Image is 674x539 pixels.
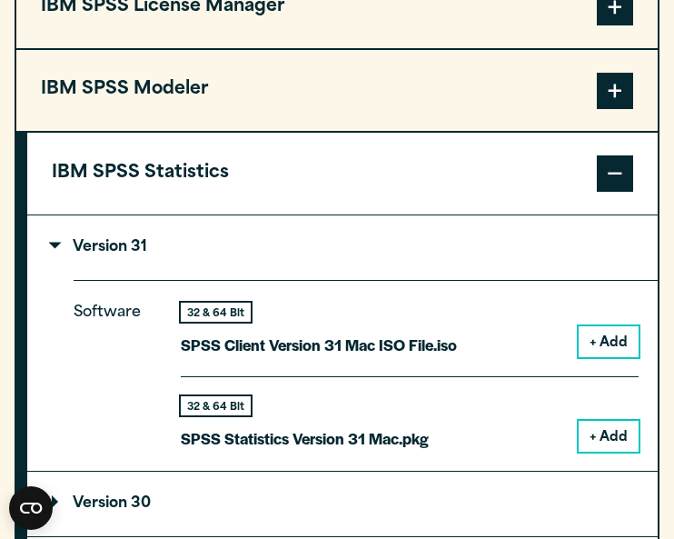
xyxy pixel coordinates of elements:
p: Version 31 [52,240,147,255]
p: Version 30 [52,496,151,511]
button: Open CMP widget [9,486,53,530]
div: 32 & 64 Bit [181,396,251,415]
button: + Add [579,421,639,452]
p: SPSS Statistics Version 31 Mac.pkg [181,425,429,452]
summary: Version 31 [27,215,658,280]
button: IBM SPSS Statistics [27,133,658,215]
p: SPSS Client Version 31 Mac ISO File.iso [181,332,457,358]
div: 32 & 64 Bit [181,303,251,322]
button: + Add [579,326,639,357]
summary: Version 30 [27,472,658,536]
button: IBM SPSS Modeler [16,50,658,132]
p: Software [74,300,155,437]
